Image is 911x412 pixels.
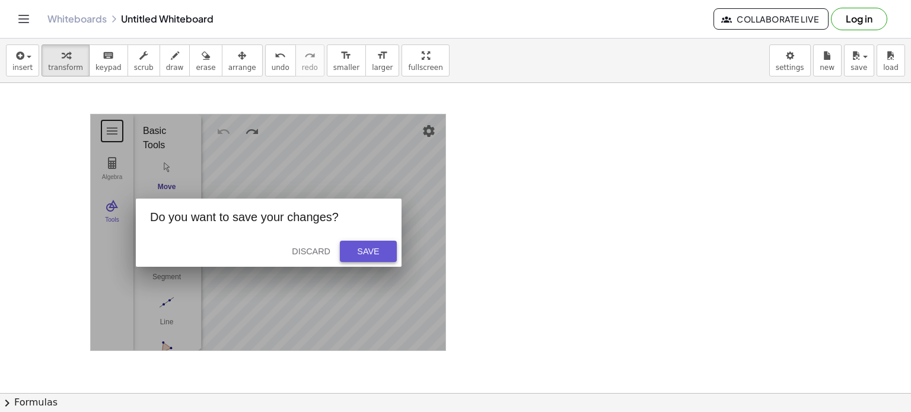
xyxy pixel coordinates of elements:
span: keypad [95,63,122,72]
button: undoundo [265,44,296,76]
i: keyboard [103,49,114,63]
span: save [851,63,867,72]
button: transform [42,44,90,76]
button: arrange [222,44,263,76]
button: Save [340,241,397,262]
a: Whiteboards [47,13,107,25]
div: Save [349,247,387,256]
div: Discard [292,247,330,256]
span: larger [372,63,393,72]
button: Toggle navigation [14,9,33,28]
span: fullscreen [408,63,442,72]
button: Log in [831,8,887,30]
button: settings [769,44,811,76]
i: undo [275,49,286,63]
button: draw [160,44,190,76]
span: erase [196,63,215,72]
div: Geometry [90,114,446,351]
span: Collaborate Live [724,14,818,24]
span: draw [166,63,184,72]
i: redo [304,49,316,63]
button: redoredo [295,44,324,76]
button: keyboardkeypad [89,44,128,76]
span: scrub [134,63,154,72]
i: format_size [340,49,352,63]
button: format_sizelarger [365,44,399,76]
button: Collaborate Live [713,8,829,30]
button: format_sizesmaller [327,44,366,76]
button: Discard [287,241,335,262]
span: arrange [228,63,256,72]
span: load [883,63,899,72]
button: insert [6,44,39,76]
button: erase [189,44,222,76]
span: settings [776,63,804,72]
button: scrub [128,44,160,76]
span: insert [12,63,33,72]
span: undo [272,63,289,72]
span: smaller [333,63,359,72]
i: format_size [377,49,388,63]
button: fullscreen [402,44,449,76]
span: transform [48,63,83,72]
span: new [820,63,834,72]
button: new [813,44,842,76]
span: redo [302,63,318,72]
button: load [877,44,905,76]
div: Do you want to save your changes? [150,210,402,224]
button: save [844,44,874,76]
